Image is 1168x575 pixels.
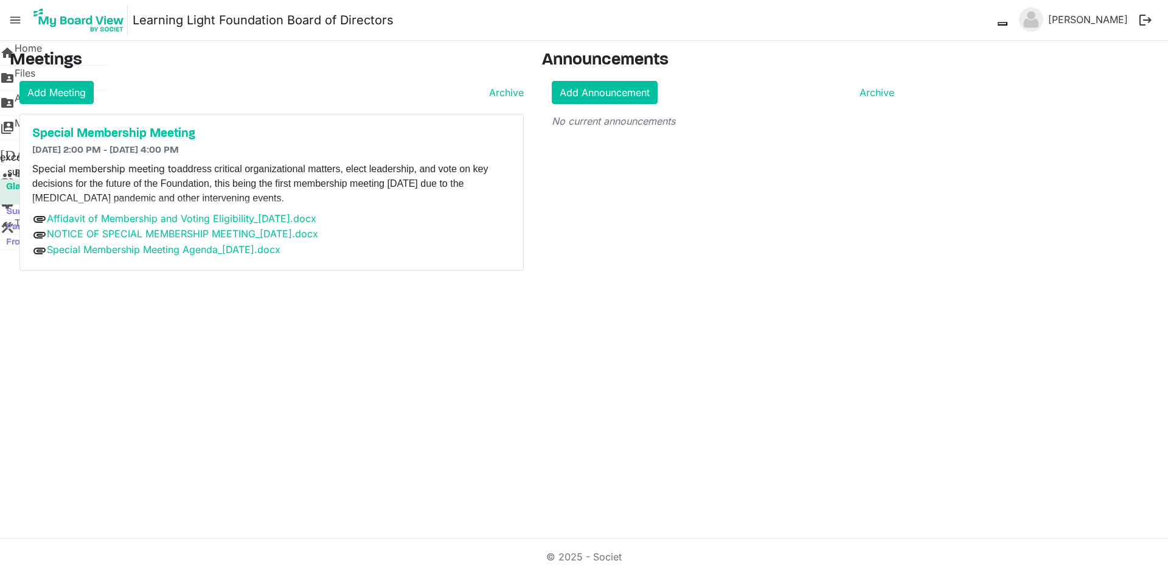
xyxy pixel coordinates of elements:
a: Special Membership Meeting Agenda_[DATE].docx [47,243,280,256]
a: Add Meeting [19,81,94,104]
a: My Board View Logo [30,5,133,35]
span: attachment [32,228,47,242]
a: Special Membership Meeting [32,127,511,141]
a: Affidavit of Membership and Voting Eligibility_[DATE].docx [47,212,316,225]
p: No current announcements [552,114,894,128]
span: attachment [32,243,47,258]
span: address critical organizational matters, elect leadership, and vote on key decisions for the futu... [32,164,488,203]
span: attachment [32,212,47,226]
a: NOTICE OF SPECIAL MEMBERSHIP MEETING_[DATE].docx [47,228,318,240]
span: menu [4,9,27,32]
a: Add Announcement [552,81,658,104]
a: © 2025 - Societ [546,551,622,563]
a: Learning Light Foundation Board of Directors [133,8,394,32]
a: [PERSON_NAME] [1043,7,1133,32]
span: Home [15,41,42,65]
a: Archive [484,85,524,100]
p: Special membership meeting to [32,161,511,205]
h3: Announcements [542,51,904,71]
img: My Board View Logo [30,5,128,35]
a: Archive [855,85,894,100]
button: logout [1133,7,1158,33]
h3: Meetings [10,51,524,71]
img: no-profile-picture.svg [1019,7,1043,32]
h6: [DATE] 2:00 PM - [DATE] 4:00 PM [32,145,511,156]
